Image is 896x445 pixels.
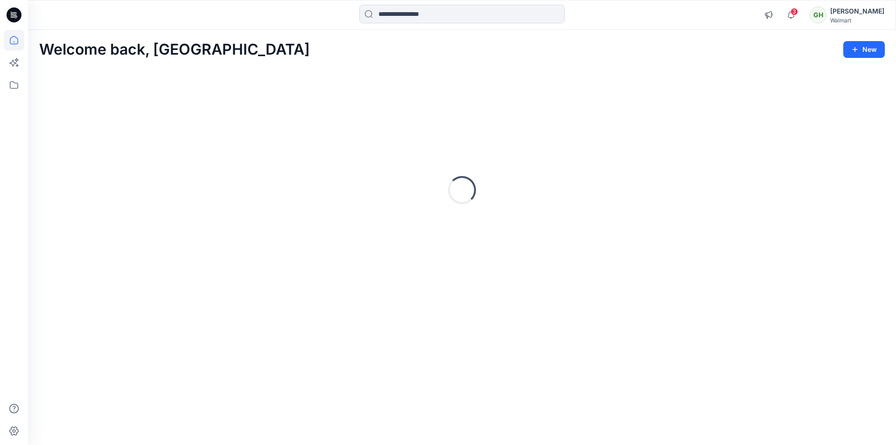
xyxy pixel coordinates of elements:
[843,41,885,58] button: New
[791,8,798,15] span: 3
[810,7,826,23] div: GH
[830,6,884,17] div: [PERSON_NAME]
[830,17,884,24] div: Walmart
[39,41,310,58] h2: Welcome back, [GEOGRAPHIC_DATA]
